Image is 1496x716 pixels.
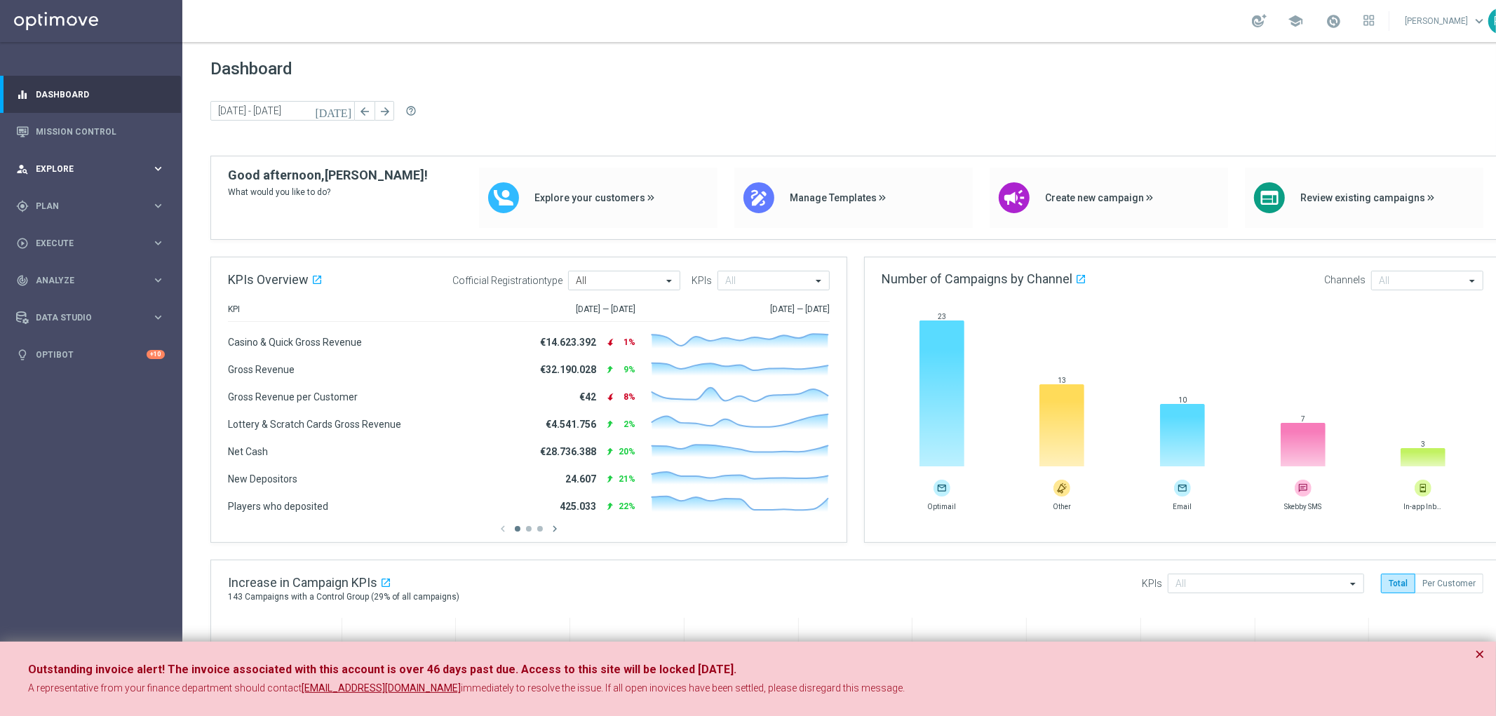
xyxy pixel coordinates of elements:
span: Explore [36,165,151,173]
i: track_changes [16,274,29,287]
i: person_search [16,163,29,175]
div: Explore [16,163,151,175]
span: Execute [36,239,151,248]
span: school [1288,13,1303,29]
button: equalizer Dashboard [15,89,166,100]
span: A representative from your finance department should contact [28,682,302,694]
a: Mission Control [36,113,165,150]
button: lightbulb Optibot +10 [15,349,166,360]
button: Mission Control [15,126,166,137]
a: Optibot [36,336,147,373]
span: Analyze [36,276,151,285]
div: Mission Control [16,113,165,150]
div: Dashboard [16,76,165,113]
a: [PERSON_NAME]keyboard_arrow_down [1403,11,1488,32]
span: Plan [36,202,151,210]
i: keyboard_arrow_right [151,199,165,212]
i: lightbulb [16,349,29,361]
span: keyboard_arrow_down [1471,13,1487,29]
a: [EMAIL_ADDRESS][DOMAIN_NAME] [302,682,461,696]
div: Optibot [16,336,165,373]
button: gps_fixed Plan keyboard_arrow_right [15,201,166,212]
span: immediately to resolve the issue. If all open inovices have been settled, please disregard this m... [461,682,905,694]
i: gps_fixed [16,200,29,212]
button: Data Studio keyboard_arrow_right [15,312,166,323]
div: Data Studio [16,311,151,324]
button: track_changes Analyze keyboard_arrow_right [15,275,166,286]
div: +10 [147,350,165,359]
button: play_circle_outline Execute keyboard_arrow_right [15,238,166,249]
div: Plan [16,200,151,212]
i: play_circle_outline [16,237,29,250]
i: keyboard_arrow_right [151,311,165,324]
i: keyboard_arrow_right [151,162,165,175]
i: keyboard_arrow_right [151,236,165,250]
button: person_search Explore keyboard_arrow_right [15,163,166,175]
div: Analyze [16,274,151,287]
div: Execute [16,237,151,250]
strong: Outstanding invoice alert! The invoice associated with this account is over 46 days past due. Acc... [28,663,736,676]
a: Dashboard [36,76,165,113]
span: Data Studio [36,313,151,322]
i: equalizer [16,88,29,101]
button: Close [1475,646,1485,663]
i: keyboard_arrow_right [151,273,165,287]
